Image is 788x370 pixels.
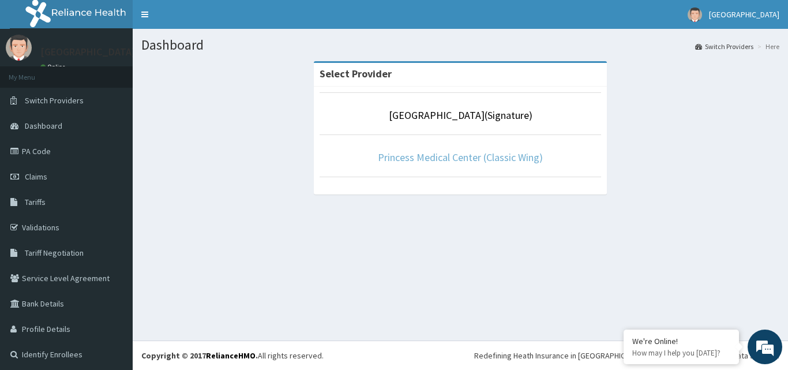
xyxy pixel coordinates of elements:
h1: Dashboard [141,38,779,53]
a: [GEOGRAPHIC_DATA](Signature) [389,109,532,122]
strong: Select Provider [320,67,392,80]
a: Princess Medical Center (Classic Wing) [378,151,543,164]
p: How may I help you today? [632,348,730,358]
span: Claims [25,171,47,182]
p: [GEOGRAPHIC_DATA] [40,47,136,57]
a: RelianceHMO [206,350,256,361]
img: User Image [688,8,702,22]
div: We're Online! [632,336,730,346]
li: Here [755,42,779,51]
a: Switch Providers [695,42,753,51]
footer: All rights reserved. [133,341,788,370]
span: Dashboard [25,121,62,131]
a: Online [40,63,68,71]
strong: Copyright © 2017 . [141,350,258,361]
span: [GEOGRAPHIC_DATA] [709,9,779,20]
span: Tariff Negotiation [25,248,84,258]
span: Tariffs [25,197,46,207]
img: User Image [6,35,32,61]
span: Switch Providers [25,95,84,106]
div: Redefining Heath Insurance in [GEOGRAPHIC_DATA] using Telemedicine and Data Science! [474,350,779,361]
